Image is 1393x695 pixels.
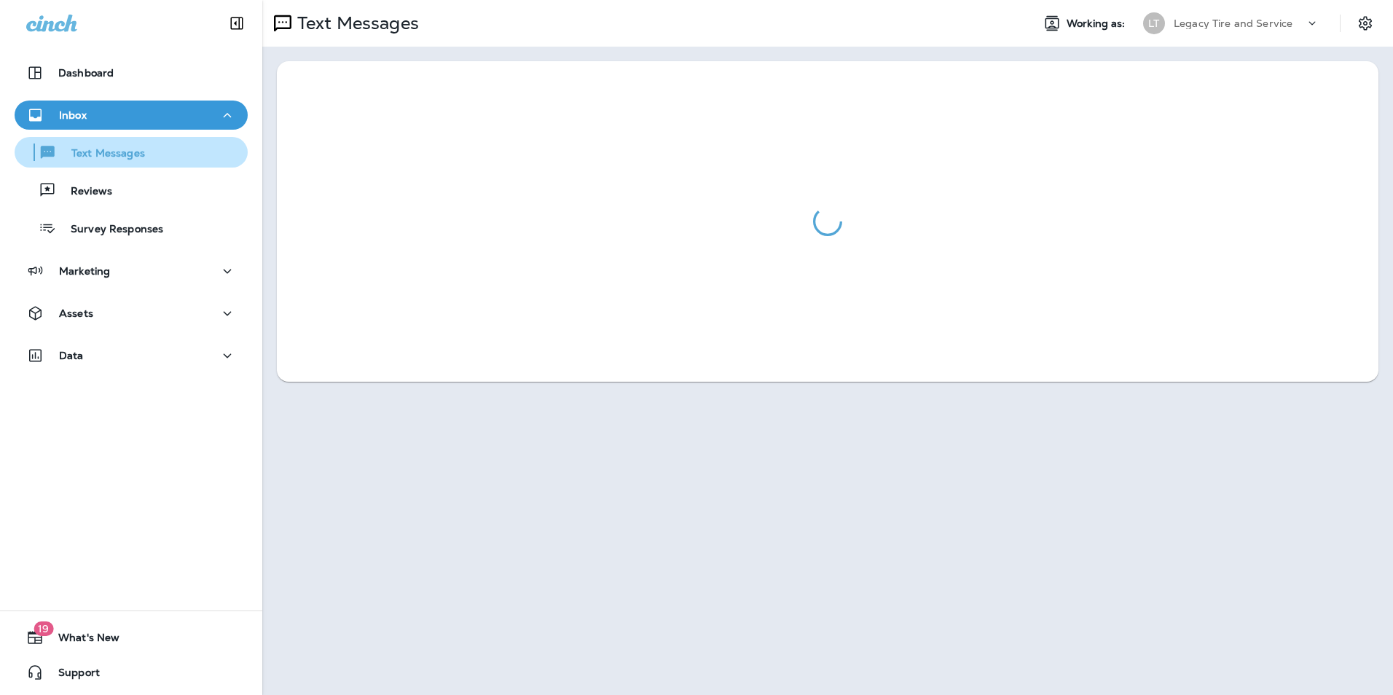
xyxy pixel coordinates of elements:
[15,137,248,168] button: Text Messages
[15,256,248,286] button: Marketing
[59,307,93,319] p: Assets
[15,101,248,130] button: Inbox
[15,623,248,652] button: 19What's New
[1143,12,1165,34] div: LT
[44,667,100,684] span: Support
[291,12,419,34] p: Text Messages
[15,341,248,370] button: Data
[15,299,248,328] button: Assets
[216,9,257,38] button: Collapse Sidebar
[34,621,53,636] span: 19
[56,223,163,237] p: Survey Responses
[59,265,110,277] p: Marketing
[57,147,145,161] p: Text Messages
[1067,17,1129,30] span: Working as:
[59,109,87,121] p: Inbox
[58,67,114,79] p: Dashboard
[56,185,112,199] p: Reviews
[1174,17,1292,29] p: Legacy Tire and Service
[1352,10,1378,36] button: Settings
[15,658,248,687] button: Support
[59,350,84,361] p: Data
[15,58,248,87] button: Dashboard
[15,175,248,205] button: Reviews
[15,213,248,243] button: Survey Responses
[44,632,119,649] span: What's New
